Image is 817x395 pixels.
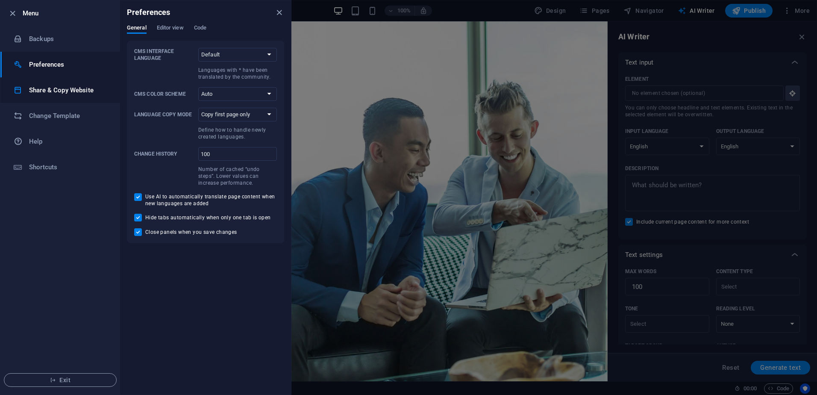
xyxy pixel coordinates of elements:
span: Hide tabs automatically when only one tab is open [145,214,271,221]
h6: Help [29,136,108,147]
h6: Backups [29,34,108,44]
span: Code [194,23,206,35]
span: Exit [11,377,109,383]
span: Use AI to automatically translate page content when new languages are added [145,193,277,207]
button: Exit [4,373,117,387]
div: Preferences [127,24,284,41]
p: Language Copy Mode [134,111,195,118]
button: close [274,7,284,18]
h6: Preferences [29,59,108,70]
span: Editor view [157,23,184,35]
h6: Share & Copy Website [29,85,108,95]
input: Change historyNumber of cached “undo steps”. Lower values can increase performance. [198,147,277,161]
select: CMS Color Scheme [198,87,277,101]
p: Change history [134,150,195,157]
span: Close panels when you save changes [145,229,237,236]
span: General [127,23,147,35]
p: CMS Interface Language [134,48,195,62]
a: Help [0,129,120,154]
h6: Menu [23,8,113,18]
h6: Preferences [127,7,170,18]
h6: Change Template [29,111,108,121]
p: Languages with * have been translated by the community. [198,67,277,80]
p: Number of cached “undo steps”. Lower values can increase performance. [198,166,277,186]
p: CMS Color Scheme [134,91,195,97]
p: Define how to handle newly created languages. [198,127,277,140]
select: CMS Interface LanguageLanguages with * have been translated by the community. [198,48,277,62]
select: Language Copy ModeDefine how to handle newly created languages. [198,108,277,121]
h6: Shortcuts [29,162,108,172]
